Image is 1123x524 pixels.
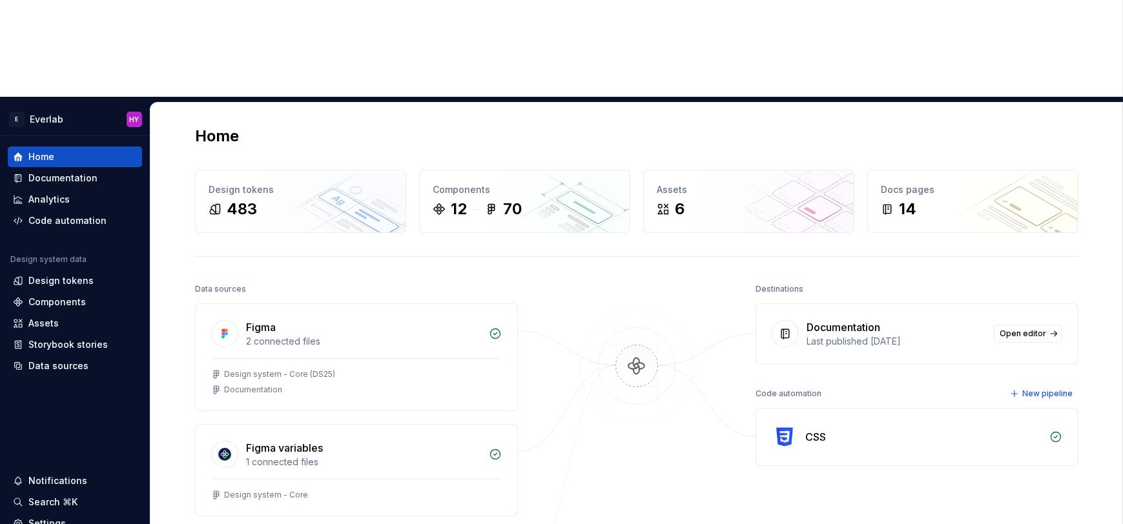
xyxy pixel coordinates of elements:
button: Notifications [8,470,142,491]
div: CSS [805,429,826,445]
a: Design tokens483 [195,170,406,233]
div: Figma variables [246,440,323,456]
div: Design system - Core (DS25) [224,369,335,379]
div: Assets [657,183,841,196]
h2: Home [195,126,239,146]
div: 2 connected files [246,335,481,348]
div: Search ⌘K [28,496,77,509]
div: Documentation [28,172,98,185]
a: Analytics [8,189,142,210]
div: Notifications [28,474,87,487]
div: 6 [675,199,685,219]
div: Documentation [224,385,282,395]
a: Assets [8,313,142,334]
a: Components1270 [419,170,630,233]
div: Design tokens [28,274,94,287]
div: Last published [DATE] [807,335,986,348]
div: Components [28,296,86,308]
div: Docs pages [881,183,1065,196]
div: Design system - Core [224,490,308,500]
div: Design tokens [209,183,393,196]
a: Docs pages14 [867,170,1078,233]
a: Open editor [994,325,1062,343]
div: Destinations [756,280,803,298]
div: Code automation [756,385,821,403]
button: New pipeline [1006,385,1078,403]
a: Home [8,146,142,167]
a: Design tokens [8,270,142,291]
div: Data sources [195,280,246,298]
div: 14 [899,199,916,219]
a: Figma2 connected filesDesign system - Core (DS25)Documentation [195,303,518,411]
div: Components [433,183,617,196]
a: Storybook stories [8,334,142,355]
div: 12 [451,199,467,219]
span: New pipeline [1022,388,1073,399]
div: Analytics [28,193,70,206]
div: Everlab [30,113,63,126]
a: Code automation [8,210,142,231]
div: Design system data [10,254,87,265]
a: Data sources [8,356,142,376]
a: Documentation [8,168,142,188]
span: Open editor [1000,328,1046,339]
div: 70 [503,199,522,219]
div: 1 connected files [246,456,481,469]
div: Documentation [807,319,880,335]
a: Assets6 [643,170,854,233]
a: Figma variables1 connected filesDesign system - Core [195,424,518,516]
div: E [9,112,25,127]
div: HY [130,114,139,125]
div: Storybook stories [28,338,108,351]
div: 483 [227,199,257,219]
div: Assets [28,317,59,330]
a: Components [8,292,142,312]
div: Code automation [28,214,107,227]
button: Search ⌘K [8,492,142,512]
div: Figma [246,319,276,335]
div: Data sources [28,359,88,372]
div: Home [28,150,54,163]
button: EEverlabHY [3,105,147,133]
